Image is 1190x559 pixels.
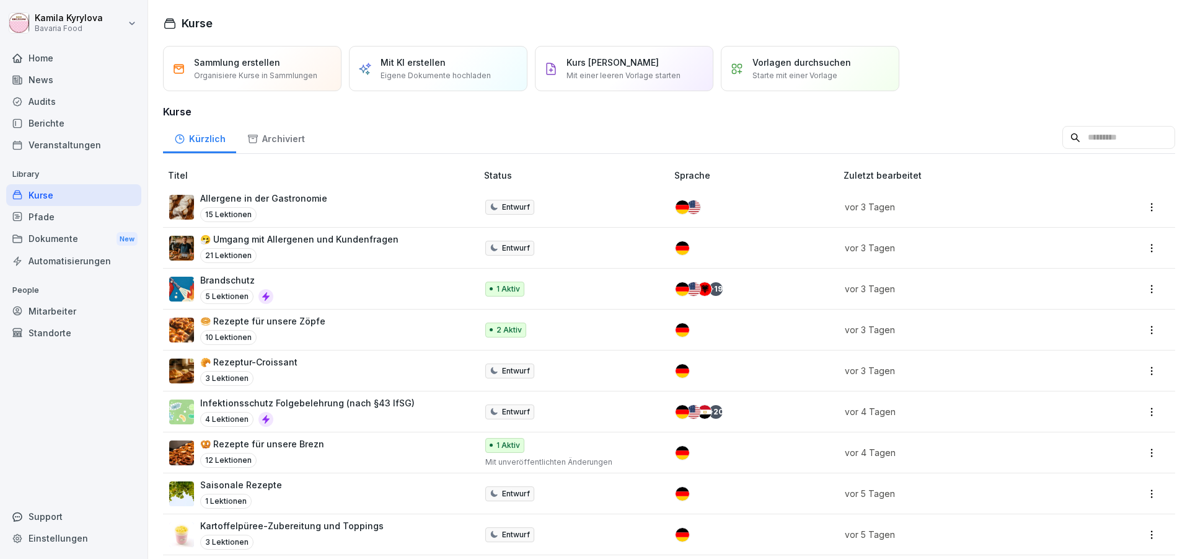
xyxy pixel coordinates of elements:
img: q9ka5lds5r8z6j6e6z37df34.png [169,195,194,220]
a: Archiviert [236,122,315,153]
p: vor 4 Tagen [845,446,1075,459]
div: Support [6,506,141,527]
a: Einstellungen [6,527,141,549]
p: vor 3 Tagen [845,200,1075,213]
h1: Kurse [182,15,213,32]
div: New [117,232,138,246]
p: Mit einer leeren Vorlage starten [566,70,681,81]
img: eg.svg [698,405,712,419]
p: Status [484,169,669,182]
img: de.svg [676,487,689,501]
p: Entwurf [502,488,530,499]
p: 15 Lektionen [200,207,257,222]
p: Entwurf [502,406,530,418]
p: 1 Aktiv [496,440,520,451]
p: 1 Lektionen [200,494,252,509]
p: 3 Lektionen [200,535,253,550]
p: Organisiere Kurse in Sammlungen [194,70,317,81]
img: de.svg [676,446,689,460]
p: Entwurf [502,243,530,254]
p: vor 3 Tagen [845,282,1075,295]
img: ur5kfpj4g1mhuir9rzgpc78h.png [169,522,194,547]
img: de.svg [676,405,689,419]
img: de.svg [676,241,689,255]
img: al.svg [698,282,712,296]
a: News [6,69,141,91]
img: b0iy7e1gfawqjs4nezxuanzk.png [169,277,194,302]
a: DokumenteNew [6,228,141,251]
img: de.svg [676,323,689,337]
a: Automatisierungen [6,250,141,272]
p: Vorlagen durchsuchen [752,56,851,69]
p: vor 5 Tagen [845,528,1075,541]
p: Entwurf [502,529,530,540]
p: 🥐 Rezeptur-Croissant [200,356,297,369]
img: g80a8fc6kexzniuu9it64ulf.png [169,318,194,342]
a: Veranstaltungen [6,134,141,156]
img: hlxsrbkgj8kqt3hz29gin1m1.png [169,481,194,506]
p: Kartoffelpüree-Zubereitung und Toppings [200,519,384,532]
p: People [6,280,141,300]
img: wxm90gn7bi8v0z1otajcw90g.png [169,440,194,465]
p: Eigene Dokumente hochladen [381,70,491,81]
h3: Kurse [163,104,1175,119]
a: Mitarbeiter [6,300,141,322]
a: Kurse [6,184,141,206]
p: Titel [168,169,479,182]
p: Allergene in der Gastronomie [200,192,327,205]
p: Sprache [674,169,839,182]
img: de.svg [676,282,689,296]
p: Entwurf [502,202,530,213]
p: 🤧 Umgang mit Allergenen und Kundenfragen [200,233,399,246]
p: Saisonale Rezepte [200,478,282,491]
p: Mit KI erstellen [381,56,446,69]
p: Brandschutz [200,274,273,287]
p: Sammlung erstellen [194,56,280,69]
p: vor 4 Tagen [845,405,1075,418]
p: vor 3 Tagen [845,241,1075,254]
div: + 20 [709,405,723,419]
p: vor 3 Tagen [845,323,1075,336]
p: 2 Aktiv [496,324,522,336]
a: Kürzlich [163,122,236,153]
p: Library [6,164,141,184]
p: Bavaria Food [35,24,103,33]
p: 21 Lektionen [200,248,257,263]
a: Pfade [6,206,141,228]
div: + 19 [709,282,723,296]
p: Infektionsschutz Folgebelehrung (nach §43 IfSG) [200,396,415,409]
p: Entwurf [502,365,530,377]
p: 1 Aktiv [496,284,520,295]
img: us.svg [687,200,700,214]
p: 12 Lektionen [200,453,257,468]
a: Standorte [6,322,141,344]
img: v72u0duldq80ybgd41uqjb23.png [169,236,194,261]
p: 4 Lektionen [200,412,253,427]
img: de.svg [676,200,689,214]
a: Home [6,47,141,69]
p: 3 Lektionen [200,371,253,386]
p: 🥯 Rezepte für unsere Zöpfe [200,315,325,328]
a: Berichte [6,112,141,134]
p: Zuletzt bearbeitet [844,169,1090,182]
p: Starte mit einer Vorlage [752,70,837,81]
img: us.svg [687,405,700,419]
p: 10 Lektionen [200,330,257,345]
p: Mit unveröffentlichten Änderungen [485,457,654,468]
div: Dokumente [6,228,141,251]
p: 🥨 Rezepte für unsere Brezn [200,437,324,450]
img: de.svg [676,528,689,542]
a: Audits [6,91,141,112]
